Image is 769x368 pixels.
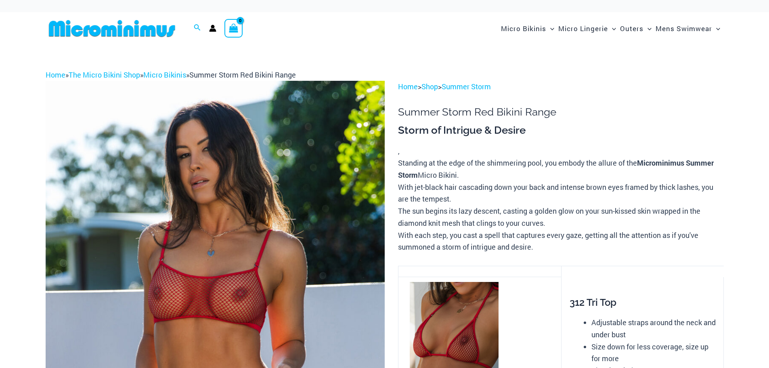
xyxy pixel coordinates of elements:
h1: Summer Storm Red Bikini Range [398,106,723,118]
a: Shop [421,82,438,91]
span: Micro Bikinis [501,18,546,39]
a: Account icon link [209,25,216,32]
span: Micro Lingerie [558,18,608,39]
h3: Storm of Intrigue & Desire [398,124,723,137]
p: > > [398,81,723,93]
a: Micro Bikinis [143,70,186,80]
span: Menu Toggle [546,18,554,39]
span: Menu Toggle [643,18,652,39]
span: Menu Toggle [608,18,616,39]
a: Micro LingerieMenu ToggleMenu Toggle [556,16,618,41]
li: Adjustable straps around the neck and under bust [591,317,716,341]
a: Mens SwimwearMenu ToggleMenu Toggle [654,16,722,41]
nav: Site Navigation [498,15,724,42]
a: Micro BikinisMenu ToggleMenu Toggle [499,16,556,41]
a: View Shopping Cart, empty [224,19,243,38]
img: MM SHOP LOGO FLAT [46,19,178,38]
p: Standing at the edge of the shimmering pool, you embody the allure of the Micro Bikini. With jet-... [398,157,723,253]
a: OutersMenu ToggleMenu Toggle [618,16,654,41]
a: Search icon link [194,23,201,34]
span: Outers [620,18,643,39]
span: » » » [46,70,296,80]
a: The Micro Bikini Shop [69,70,140,80]
a: Home [46,70,65,80]
div: , [398,124,723,253]
a: Home [398,82,418,91]
span: Menu Toggle [712,18,720,39]
span: 312 Tri Top [570,297,616,308]
li: Size down for less coverage, size up for more [591,341,716,365]
span: Mens Swimwear [656,18,712,39]
a: Summer Storm [442,82,491,91]
span: Summer Storm Red Bikini Range [189,70,296,80]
